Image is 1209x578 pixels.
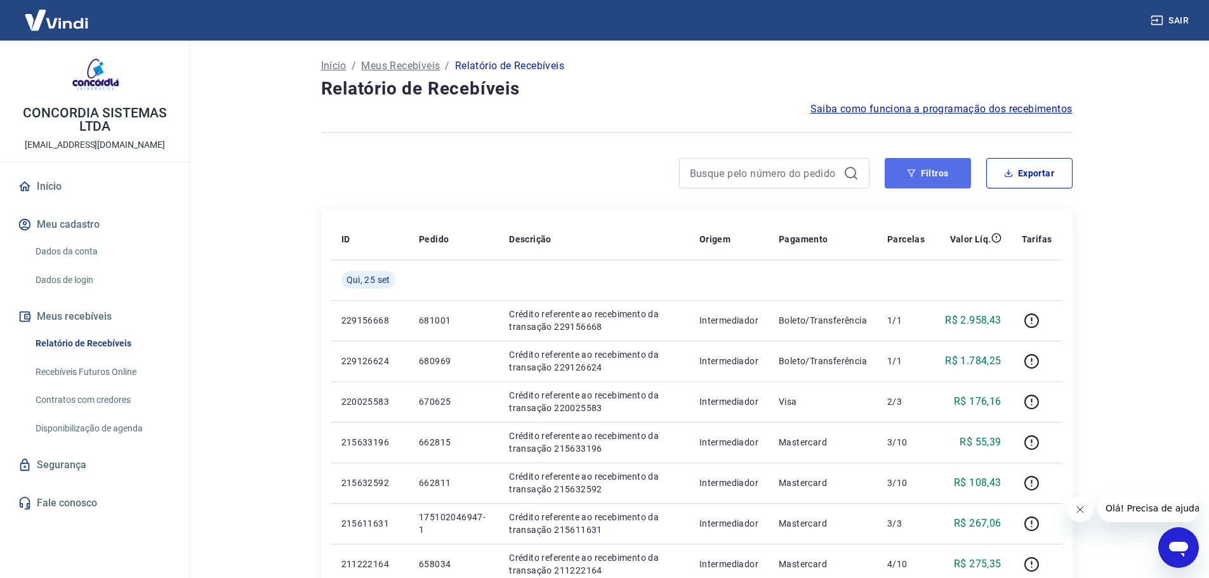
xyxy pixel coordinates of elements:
[341,558,399,570] p: 211222164
[779,395,867,408] p: Visa
[779,558,867,570] p: Mastercard
[954,394,1001,409] p: R$ 176,16
[509,470,679,496] p: Crédito referente ao recebimento da transação 215632592
[419,314,489,327] p: 681001
[321,76,1073,102] h4: Relatório de Recebíveis
[986,158,1073,188] button: Exportar
[341,395,399,408] p: 220025583
[15,173,175,200] a: Início
[15,303,175,331] button: Meus recebíveis
[341,314,399,327] p: 229156668
[1158,527,1199,568] iframe: Botão para abrir a janela de mensagens
[699,233,730,246] p: Origem
[445,58,449,74] p: /
[341,436,399,449] p: 215633196
[509,233,552,246] p: Descrição
[347,273,390,286] span: Qui, 25 set
[954,516,1001,531] p: R$ 267,06
[8,9,107,19] span: Olá! Precisa de ajuda?
[419,558,489,570] p: 658034
[690,164,838,183] input: Busque pelo número do pedido
[341,355,399,367] p: 229126624
[321,58,347,74] a: Início
[30,239,175,265] a: Dados da conta
[945,353,1001,369] p: R$ 1.784,25
[352,58,356,74] p: /
[30,331,175,357] a: Relatório de Recebíveis
[509,389,679,414] p: Crédito referente ao recebimento da transação 220025583
[15,1,98,39] img: Vindi
[779,436,867,449] p: Mastercard
[341,476,399,489] p: 215632592
[1098,494,1199,522] iframe: Mensagem da empresa
[699,395,758,408] p: Intermediador
[15,451,175,479] a: Segurança
[30,387,175,413] a: Contratos com credores
[419,436,489,449] p: 662815
[419,233,449,246] p: Pedido
[954,556,1001,572] p: R$ 275,35
[960,435,1001,450] p: R$ 55,39
[30,416,175,442] a: Disponibilização de agenda
[1148,9,1194,32] button: Sair
[509,430,679,455] p: Crédito referente ao recebimento da transação 215633196
[455,58,564,74] p: Relatório de Recebíveis
[15,489,175,517] a: Fale conosco
[887,233,925,246] p: Parcelas
[887,517,925,530] p: 3/3
[70,51,121,102] img: a68c8fd8-fab5-48c0-8bd6-9edace40e89e.jpeg
[779,517,867,530] p: Mastercard
[887,355,925,367] p: 1/1
[699,476,758,489] p: Intermediador
[699,436,758,449] p: Intermediador
[885,158,971,188] button: Filtros
[1067,497,1093,522] iframe: Fechar mensagem
[419,395,489,408] p: 670625
[945,313,1001,328] p: R$ 2.958,43
[509,511,679,536] p: Crédito referente ao recebimento da transação 215611631
[30,359,175,385] a: Recebíveis Futuros Online
[509,308,679,333] p: Crédito referente ao recebimento da transação 229156668
[419,476,489,489] p: 662811
[954,475,1001,490] p: R$ 108,43
[779,355,867,367] p: Boleto/Transferência
[887,476,925,489] p: 3/10
[25,138,165,152] p: [EMAIL_ADDRESS][DOMAIN_NAME]
[950,233,991,246] p: Valor Líq.
[419,511,489,536] p: 175102046947-1
[699,558,758,570] p: Intermediador
[887,314,925,327] p: 1/1
[779,314,867,327] p: Boleto/Transferência
[341,517,399,530] p: 215611631
[779,233,828,246] p: Pagamento
[810,102,1073,117] a: Saiba como funciona a programação dos recebimentos
[699,355,758,367] p: Intermediador
[699,314,758,327] p: Intermediador
[15,211,175,239] button: Meu cadastro
[887,395,925,408] p: 2/3
[779,476,867,489] p: Mastercard
[30,267,175,293] a: Dados de login
[341,233,350,246] p: ID
[10,107,180,133] p: CONCORDIA SISTEMAS LTDA
[509,348,679,374] p: Crédito referente ao recebimento da transação 229126624
[361,58,440,74] a: Meus Recebíveis
[509,551,679,577] p: Crédito referente ao recebimento da transação 211222164
[887,558,925,570] p: 4/10
[887,436,925,449] p: 3/10
[419,355,489,367] p: 680969
[1022,233,1052,246] p: Tarifas
[699,517,758,530] p: Intermediador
